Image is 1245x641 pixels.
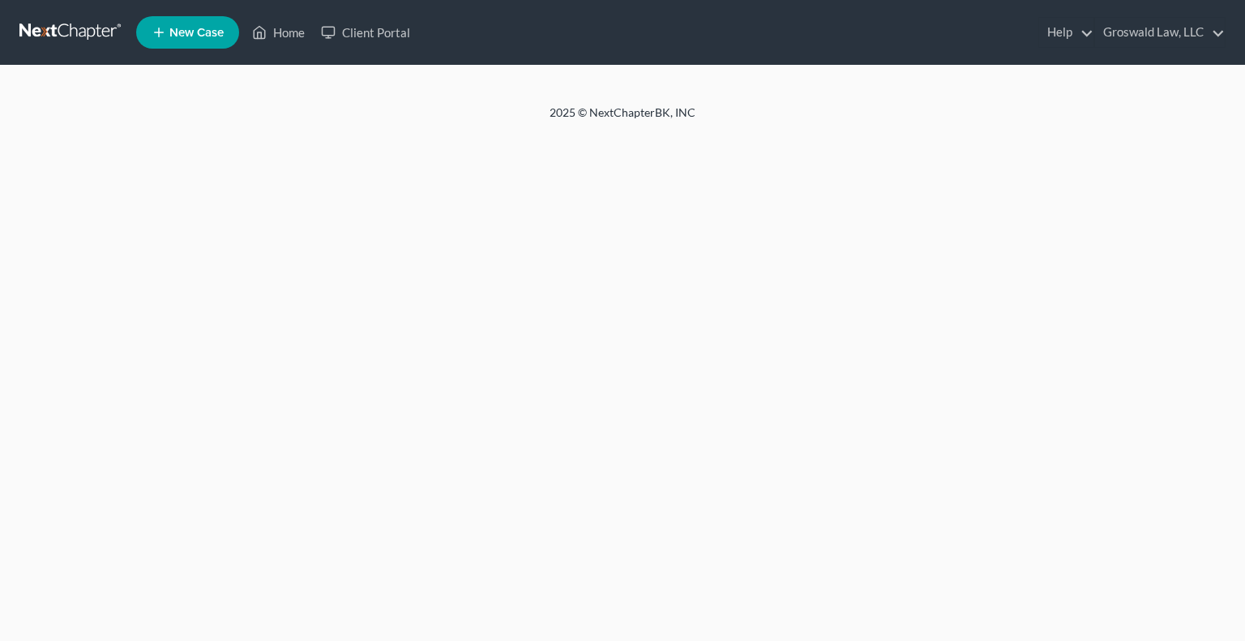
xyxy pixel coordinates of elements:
a: Help [1039,18,1093,47]
a: Groswald Law, LLC [1095,18,1225,47]
a: Home [244,18,313,47]
a: Client Portal [313,18,418,47]
div: 2025 © NextChapterBK, INC [160,105,1085,134]
new-legal-case-button: New Case [136,16,239,49]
